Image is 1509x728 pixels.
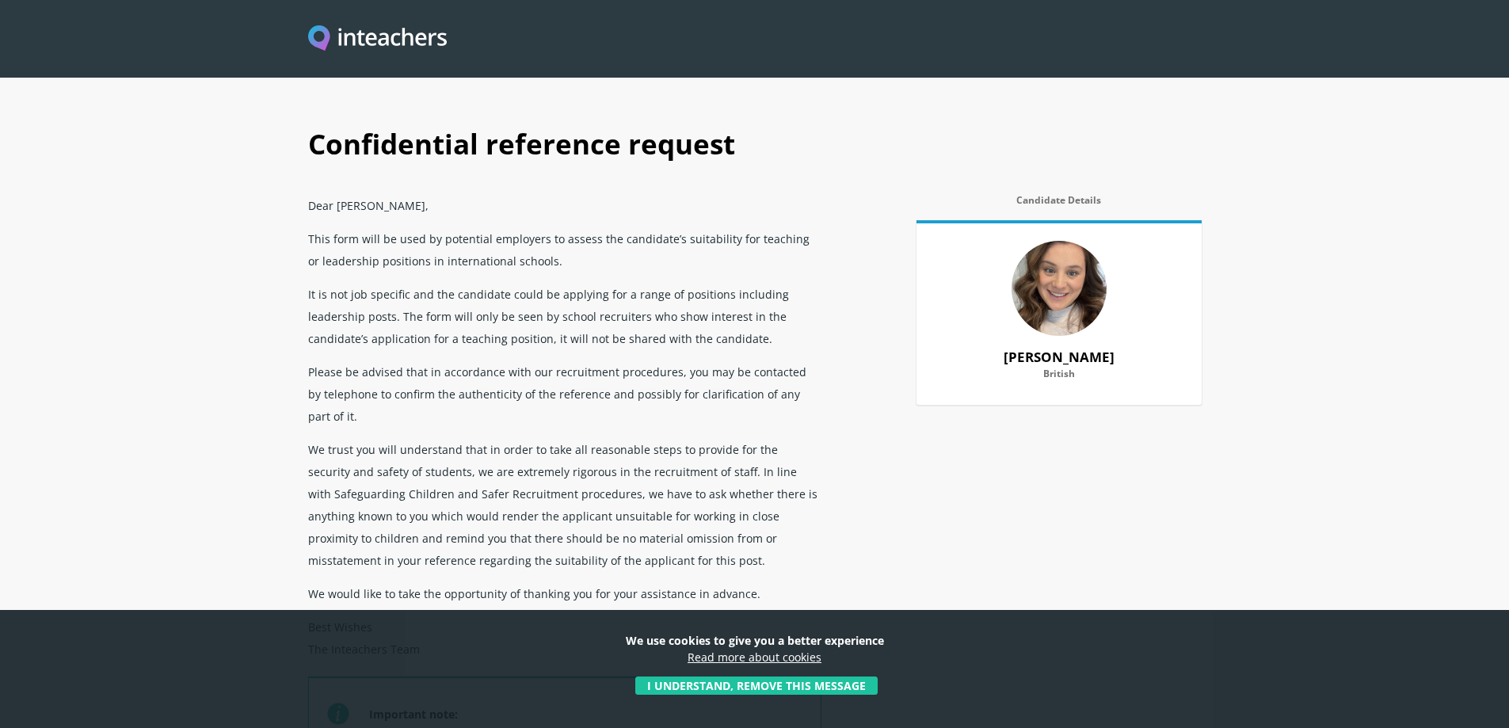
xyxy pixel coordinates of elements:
[308,111,1202,189] h1: Confidential reference request
[635,677,878,695] button: I understand, remove this message
[308,355,821,433] p: Please be advised that in accordance with our recruitment procedures, you may be contacted by tel...
[308,433,821,577] p: We trust you will understand that in order to take all reasonable steps to provide for the securi...
[936,368,1183,389] label: British
[308,277,821,355] p: It is not job specific and the candidate could be applying for a range of positions including lea...
[626,633,884,648] strong: We use cookies to give you a better experience
[308,25,448,53] a: Visit this site's homepage
[688,650,821,665] a: Read more about cookies
[1004,348,1115,366] strong: [PERSON_NAME]
[308,577,821,610] p: We would like to take the opportunity of thanking you for your assistance in advance.
[308,25,448,53] img: Inteachers
[308,222,821,277] p: This form will be used by potential employers to assess the candidate’s suitability for teaching ...
[1012,241,1107,336] img: 77108
[308,189,821,222] p: Dear [PERSON_NAME],
[916,195,1202,215] label: Candidate Details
